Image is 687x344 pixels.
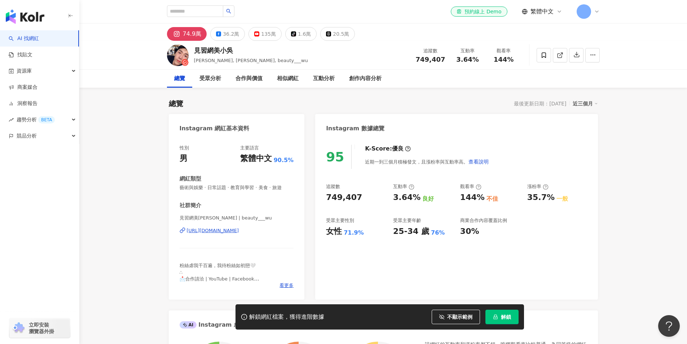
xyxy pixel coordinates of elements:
[279,282,294,289] span: 看更多
[277,74,299,83] div: 相似網紅
[326,183,340,190] div: 追蹤數
[454,47,481,55] div: 互動率
[199,74,221,83] div: 受眾分析
[187,227,239,234] div: [URL][DOMAIN_NAME]
[349,74,382,83] div: 創作內容分析
[17,128,37,144] span: 競品分析
[9,84,38,91] a: 商案媒合
[333,29,349,39] div: 20.5萬
[530,8,554,16] span: 繁體中文
[451,6,507,17] a: 預約線上 Demo
[180,175,201,183] div: 網紅類型
[392,145,404,153] div: 優良
[223,29,239,39] div: 36.2萬
[431,229,445,237] div: 76%
[393,217,421,224] div: 受眾主要年齡
[274,156,294,164] span: 90.5%
[180,125,250,132] div: Instagram 網紅基本資料
[29,322,54,335] span: 立即安裝 瀏覽器外掛
[422,195,434,203] div: 良好
[17,63,32,79] span: 資源庫
[460,192,485,203] div: 144%
[17,112,55,128] span: 趨勢分析
[210,27,245,41] button: 36.2萬
[460,226,479,237] div: 30%
[12,322,26,334] img: chrome extension
[527,192,555,203] div: 35.7%
[416,47,445,55] div: 追蹤數
[494,56,514,63] span: 144%
[180,263,267,301] span: 粉絲虐我千百遍，我待粉絲如初戀🤍 ∴ 📩合作請洽 | YouTube | Facebook 🔺[EMAIL_ADDRESS][DOMAIN_NAME] ∴ ▼訂閱Youtube
[320,27,355,41] button: 20.5萬
[180,202,201,209] div: 社群簡介
[527,183,549,190] div: 漲粉率
[183,29,202,39] div: 74.9萬
[486,195,498,203] div: 不佳
[432,310,480,324] button: 不顯示範例
[180,227,294,234] a: [URL][DOMAIN_NAME]
[326,226,342,237] div: 女性
[457,8,501,15] div: 預約線上 Demo
[180,153,188,164] div: 男
[240,145,259,151] div: 主要語言
[490,47,518,55] div: 觀看率
[344,229,364,237] div: 71.9%
[180,215,294,221] span: 見習網美[PERSON_NAME] | beauty___wu
[9,318,70,338] a: chrome extension立即安裝 瀏覽器外掛
[167,27,207,41] button: 74.9萬
[393,226,429,237] div: 25-34 歲
[573,99,598,108] div: 近三個月
[194,58,308,63] span: [PERSON_NAME], [PERSON_NAME], beauty___wu
[501,314,511,320] span: 解鎖
[240,153,272,164] div: 繁體中文
[174,74,185,83] div: 總覽
[365,154,489,169] div: 近期一到三個月積極發文，且漲粉率與互動率高。
[167,44,189,66] img: KOL Avatar
[460,183,481,190] div: 觀看率
[468,154,489,169] button: 查看說明
[326,217,354,224] div: 受眾主要性別
[298,29,311,39] div: 1.6萬
[9,51,32,58] a: 找貼文
[6,9,44,24] img: logo
[326,125,384,132] div: Instagram 數據總覽
[393,183,414,190] div: 互動率
[556,195,568,203] div: 一般
[180,184,294,191] span: 藝術與娛樂 · 日常話題 · 教育與學習 · 美食 · 旅遊
[226,9,231,14] span: search
[9,35,39,42] a: searchAI 找網紅
[285,27,317,41] button: 1.6萬
[248,27,282,41] button: 135萬
[249,313,324,321] div: 解鎖網紅檔案，獲得進階數據
[460,217,507,224] div: 商業合作內容覆蓋比例
[326,149,344,164] div: 95
[416,56,445,63] span: 749,407
[9,117,14,122] span: rise
[194,46,308,55] div: 見習網美小吳
[456,56,479,63] span: 3.64%
[313,74,335,83] div: 互動分析
[38,116,55,123] div: BETA
[180,145,189,151] div: 性別
[326,192,362,203] div: 749,407
[468,159,489,165] span: 查看說明
[493,314,498,319] span: lock
[514,101,566,106] div: 最後更新日期：[DATE]
[261,29,276,39] div: 135萬
[169,99,183,109] div: 總覽
[447,314,472,320] span: 不顯示範例
[485,310,519,324] button: 解鎖
[235,74,263,83] div: 合作與價值
[9,100,38,107] a: 洞察報告
[365,145,411,153] div: K-Score :
[393,192,420,203] div: 3.64%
